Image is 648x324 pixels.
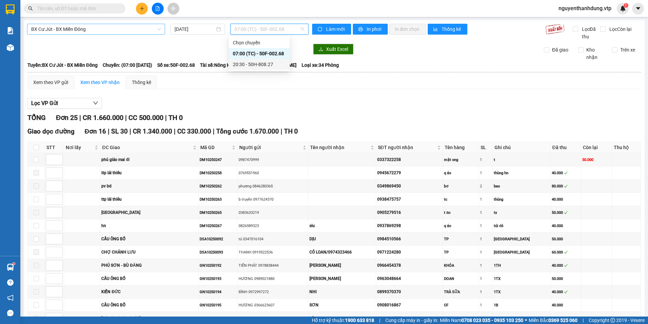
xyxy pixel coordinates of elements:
div: DM10250265 [200,210,236,216]
td: DM10250262 [199,180,238,193]
span: CR 1.340.000 [133,127,172,135]
div: 0383633219 [239,210,307,216]
div: mật ong [444,157,478,163]
div: thùng [494,197,549,202]
div: [GEOGRAPHIC_DATA] [101,209,197,216]
div: CẦU ÔNG BỐ [101,236,197,242]
div: 40.000 [552,197,580,202]
img: logo-vxr [6,4,15,15]
div: 40.000 [552,263,580,268]
span: check [564,171,568,175]
div: hn [101,223,197,229]
td: 0984510566 [376,232,443,246]
div: q áo [444,223,478,229]
div: 1 [480,236,491,242]
div: 40.000 [552,170,580,176]
span: CC 500.000 [128,114,163,122]
div: DSA10250092 [200,236,236,242]
span: | [79,114,81,122]
span: sync [318,27,323,32]
img: icon-new-feature [620,5,626,12]
button: plus [136,3,148,15]
span: Số xe: 50F-002.68 [157,61,195,69]
div: GN10250193 [200,276,236,282]
button: aim [167,3,179,15]
span: Chuyến: (07:00 [DATE]) [103,61,152,69]
div: TP [444,236,478,242]
span: | [108,127,109,135]
div: [PERSON_NAME] [309,262,375,269]
span: TỔNG [27,114,46,122]
input: Tìm tên, số ĐT hoặc mã đơn [37,5,117,12]
div: TIẾN PHÁT 0978838444 [239,263,307,268]
td: GN10250192 [199,259,238,272]
span: message [7,310,14,316]
td: GN10250194 [199,285,238,299]
span: Tên người nhận [310,144,369,151]
div: BÌNH 0972997272 [239,289,307,295]
span: printer [358,27,364,32]
div: 1 [480,170,491,176]
div: 80.000 [552,183,580,189]
td: HOÀNG ÂN [308,259,376,272]
span: CC 330.000 [177,127,211,135]
td: NHI [308,285,376,299]
div: DM10250262 [200,183,236,189]
div: phú giáo mai đi [101,157,197,163]
div: HƯƠNG 0366623607 [239,302,307,308]
td: 0963048664 [376,272,443,285]
button: Lọc VP Gửi [27,98,102,109]
div: 0938475757 [377,196,442,203]
span: Nơi lấy [66,144,93,151]
td: 0971224280 [376,246,443,259]
div: 0963048664 [377,276,442,282]
td: 0945672279 [376,166,443,180]
div: DM10250247 [200,157,236,163]
div: 50.000 [552,236,580,242]
span: Cung cấp máy in - giấy in: [385,317,438,324]
span: | [379,317,380,324]
span: check [596,317,600,320]
div: bao [494,183,549,189]
span: aim [171,6,176,11]
td: 0966454378 [376,259,443,272]
button: printerIn phơi [353,24,388,35]
div: 4 [480,316,491,321]
span: | [281,127,282,135]
div: 40.000 [552,223,580,229]
div: NHI [309,289,375,295]
div: 0769551960 [239,170,307,176]
span: | [174,127,176,135]
div: 2 [480,183,491,189]
div: túi đỏ [494,223,549,229]
span: file-add [155,6,160,11]
div: t ăn [444,210,478,216]
span: check [564,290,568,294]
span: Người gửi [239,144,301,151]
div: 1 [480,223,491,229]
td: 0905279516 [376,206,443,219]
span: Lọc Đã thu [579,25,600,40]
img: warehouse-icon [7,264,14,271]
img: warehouse-icon [7,44,14,51]
span: Trên xe [617,46,638,54]
span: | [129,127,131,135]
div: [PERSON_NAME] [309,276,375,282]
td: DM10250258 [199,166,238,180]
div: tc [444,197,478,202]
span: TH 0 [168,114,183,122]
div: SƠN [309,302,375,308]
div: 0987470999 [239,157,307,163]
div: GN10250195 [200,302,236,308]
div: 0971224280 [377,249,442,256]
div: 0337322258 [377,157,442,163]
td: GN10250193 [199,272,238,285]
div: 50.000 [582,157,611,163]
th: Tên hàng [443,142,479,153]
th: Còn lại [581,142,612,153]
span: notification [7,295,14,301]
div: DM10250258 [200,170,236,176]
button: In đơn chọn [389,24,426,35]
div: 40.000 [552,289,580,295]
span: check [564,250,568,254]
